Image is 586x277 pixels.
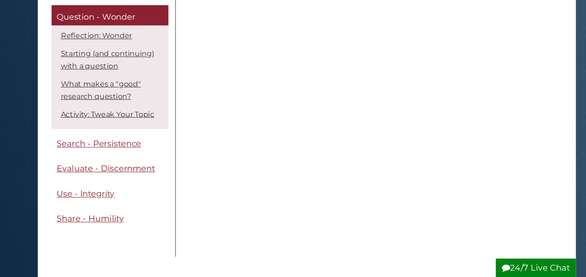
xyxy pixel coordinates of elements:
a: Question - Wonder [55,24,164,42]
a: Starting (and continuing) with a question [63,64,151,84]
span: Evaluate - Discernment [60,171,151,181]
a: Activity: Tweak Your Topic [63,121,151,129]
a: What makes a "good" research question? [63,92,138,112]
span: Use - Integrity [60,194,114,204]
a: Reflection: Wonder [63,48,130,56]
a: Back to Top [563,123,584,132]
span: Share - Humility [60,218,122,227]
a: Use - Integrity [55,190,164,209]
a: Search - Persistence [55,143,164,162]
span: Question - Wonder [60,30,133,39]
span: Search - Persistence [60,148,139,157]
a: Share - Humility [55,213,164,232]
span: Introduction [60,5,107,14]
button: 24/7 Live Chat [469,259,544,277]
a: Evaluate - Discernment [55,167,164,186]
